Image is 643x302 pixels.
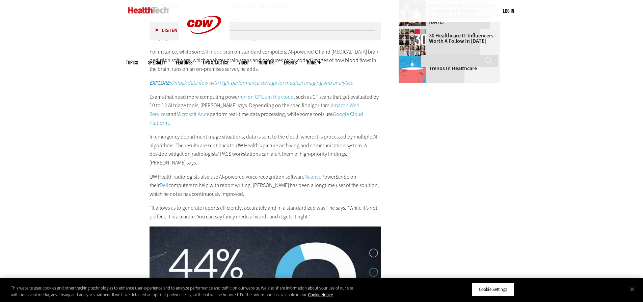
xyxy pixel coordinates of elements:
div: User menu [503,7,514,14]
a: Nuance [304,173,321,180]
a: More information about your privacy [308,292,333,298]
img: Home [128,7,169,13]
a: Google Cloud Platform [150,111,363,126]
a: Microsoft Azure [177,111,210,118]
span: Topics [126,60,138,65]
button: Cookie Settings [472,282,514,297]
p: “It allows us to generate reports efficiently, accurately and in a standardized way,” he says. “W... [150,204,381,221]
a: EXPLORE:Unlock data flow with high-performance storage for medical imaging and analytics. [150,79,354,86]
a: Events [284,60,297,65]
a: Video [238,60,248,65]
a: Tips & Tactics [203,60,228,65]
a: Features [176,60,192,65]
a: Dell [160,182,168,189]
span: Specialty [148,60,166,65]
img: illustration of computer chip being put inside head with waves [399,56,426,83]
p: UW Health radiologists also use AI-powered voice recognition software PowerScribe on their comput... [150,173,381,199]
div: This website uses cookies and other tracking technologies to enhance user experience and to analy... [11,285,354,298]
a: CDW [179,44,230,52]
a: Log in [503,8,514,14]
span: More [307,60,321,65]
a: run on GPUs in the cloud [239,93,294,100]
a: MonITor [259,60,274,65]
p: In emergency department triage situations, data is sent to the cloud, where it is processed by mu... [150,132,381,167]
strong: EXPLORE: [150,79,171,86]
a: An Overview of 2025 AI Trends in Healthcare [399,60,496,71]
p: Exams that need more computing power , such as CT scans that get evaluated by 10 to 12 AI triage ... [150,93,381,127]
button: Close [625,282,640,297]
em: Unlock data flow with high-performance storage for medical imaging and analytics. [150,79,354,86]
a: illustration of computer chip being put inside head with waves [399,56,429,62]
